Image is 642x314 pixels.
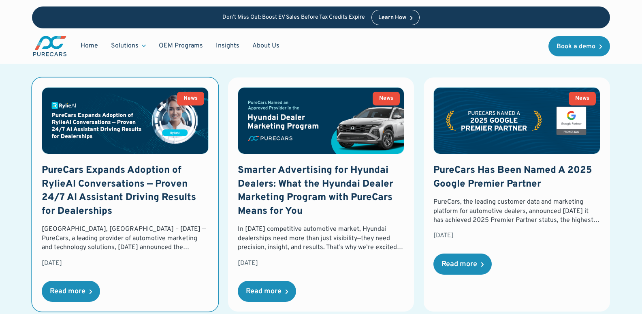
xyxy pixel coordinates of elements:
a: Learn How [371,10,420,25]
a: Home [74,38,105,54]
div: [DATE] [433,231,600,240]
div: Solutions [105,38,152,54]
div: Solutions [111,41,139,50]
div: Book a demo [557,43,595,50]
a: NewsSmarter Advertising for Hyundai Dealers: What the Hyundai Dealer Marketing Program with PureC... [228,77,414,312]
a: main [32,35,68,57]
img: purecars logo [32,35,68,57]
a: NewsPureCars Has Been Named A 2025 Google Premier PartnerPureCars, the leading customer data and ... [424,77,610,312]
div: [GEOGRAPHIC_DATA], [GEOGRAPHIC_DATA] – [DATE] — PureCars, a leading provider of automotive market... [42,225,209,252]
div: Learn How [378,15,406,21]
a: Book a demo [548,36,610,56]
h3: Smarter Advertising for Hyundai Dealers: What the Hyundai Dealer Marketing Program with PureCars ... [238,164,405,218]
div: [DATE] [42,259,209,268]
h3: PureCars Has Been Named A 2025 Google Premier Partner [433,164,600,191]
div: News [379,96,393,101]
div: [DATE] [238,259,405,268]
div: In [DATE] competitive automotive market, Hyundai dealerships need more than just visibility—they ... [238,225,405,252]
div: Read more [442,261,477,268]
a: About Us [246,38,286,54]
a: NewsPureCars Expands Adoption of RylieAI Conversations — Proven 24/7 AI Assistant Driving Results... [32,77,218,312]
div: PureCars, the leading customer data and marketing platform for automotive dealers, announced [DAT... [433,198,600,225]
div: News [575,96,589,101]
div: News [183,96,198,101]
a: OEM Programs [152,38,209,54]
p: Don’t Miss Out: Boost EV Sales Before Tax Credits Expire [222,14,365,21]
div: Read more [246,288,282,295]
h3: PureCars Expands Adoption of RylieAI Conversations — Proven 24/7 AI Assistant Driving Results for... [42,164,209,218]
a: Insights [209,38,246,54]
div: Read more [50,288,85,295]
